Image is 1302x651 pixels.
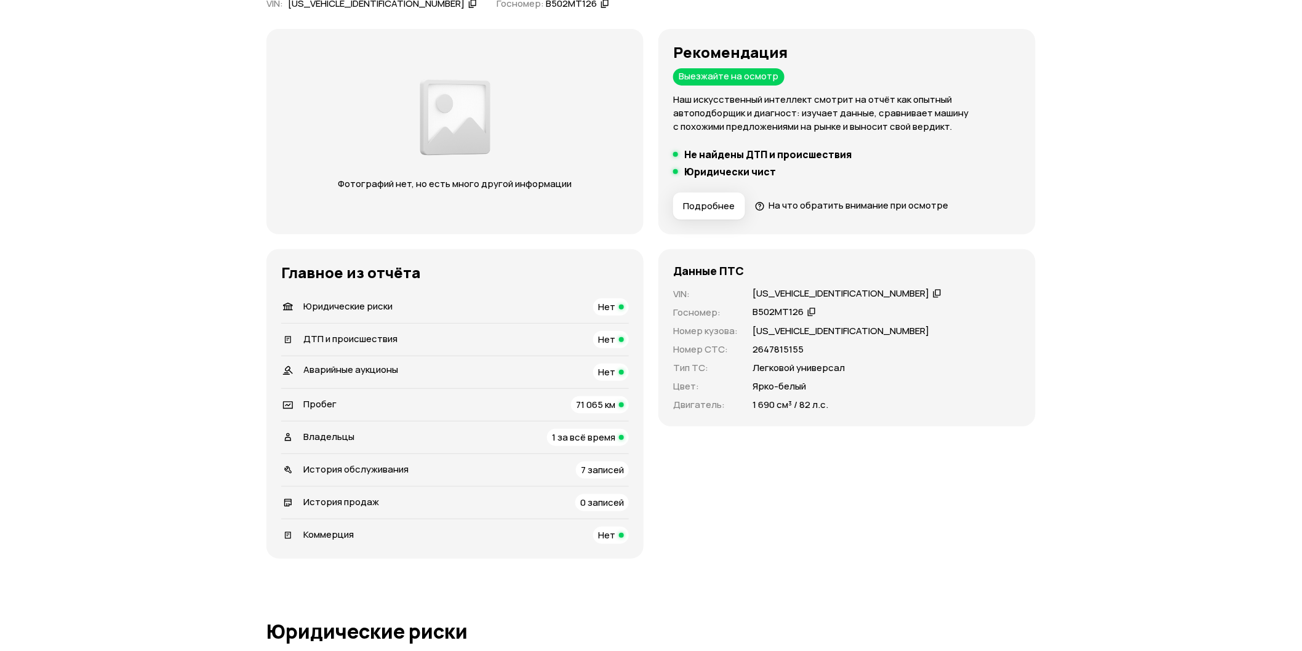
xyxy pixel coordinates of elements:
[326,177,584,191] p: Фотографий нет, но есть много другой информации
[598,300,615,313] span: Нет
[753,398,828,412] p: 1 690 см³ / 82 л.с.
[673,287,738,301] p: VIN :
[598,365,615,378] span: Нет
[576,398,615,411] span: 71 065 км
[303,332,397,345] span: ДТП и происшествия
[673,361,738,375] p: Тип ТС :
[303,363,398,376] span: Аварийные аукционы
[673,44,1021,61] h3: Рекомендация
[281,264,629,281] h3: Главное из отчёта
[417,73,494,162] img: d89e54fb62fcf1f0.png
[684,148,852,161] h5: Не найдены ДТП и происшествия
[753,287,929,300] div: [US_VEHICLE_IDENTIFICATION_NUMBER]
[673,93,1021,134] p: Наш искусственный интеллект смотрит на отчёт как опытный автоподборщик и диагност: изучает данные...
[673,380,738,393] p: Цвет :
[303,300,393,313] span: Юридические риски
[303,397,337,410] span: Пробег
[753,380,806,393] p: Ярко-белый
[580,496,624,509] span: 0 записей
[303,528,354,541] span: Коммерция
[581,463,624,476] span: 7 записей
[673,306,738,319] p: Госномер :
[303,495,379,508] span: История продаж
[753,306,804,319] div: В502МТ126
[769,199,948,212] span: На что обратить внимание при осмотре
[266,620,1036,642] h1: Юридические риски
[684,166,776,178] h5: Юридически чист
[753,324,929,338] p: [US_VEHICLE_IDENTIFICATION_NUMBER]
[673,324,738,338] p: Номер кузова :
[673,193,745,220] button: Подробнее
[673,343,738,356] p: Номер СТС :
[303,430,354,443] span: Владельцы
[755,199,948,212] a: На что обратить внимание при осмотре
[673,398,738,412] p: Двигатель :
[683,200,735,212] span: Подробнее
[552,431,615,444] span: 1 за всё время
[753,343,804,356] p: 2647815155
[753,361,845,375] p: Легковой универсал
[303,463,409,476] span: История обслуживания
[598,529,615,541] span: Нет
[673,264,744,278] h4: Данные ПТС
[598,333,615,346] span: Нет
[673,68,785,86] div: Выезжайте на осмотр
